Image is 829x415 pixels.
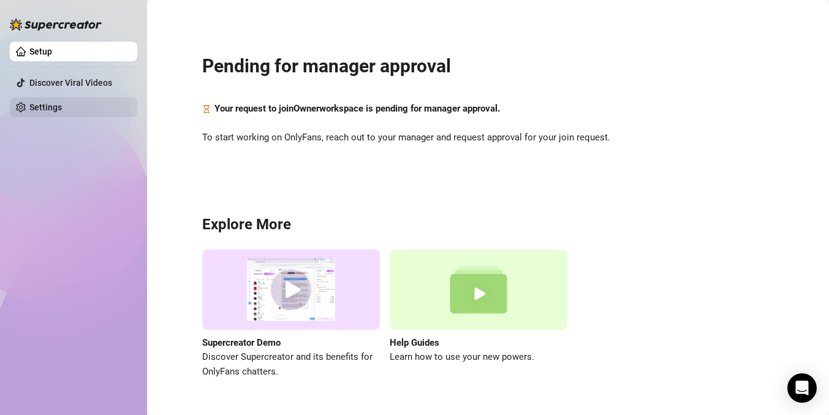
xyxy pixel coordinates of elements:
a: Help GuidesLearn how to use your new powers. [390,249,567,379]
span: hourglass [202,102,211,116]
img: help guides [390,249,567,330]
strong: Your request to join Owner workspace is pending for manager approval. [214,103,500,114]
span: Discover Supercreator and its benefits for OnlyFans chatters. [202,350,380,379]
span: Learn how to use your new powers. [390,350,567,365]
strong: Supercreator Demo [202,337,281,348]
strong: Help Guides [390,337,439,348]
span: To start working on OnlyFans, reach out to your manager and request approval for your join request. [202,131,774,145]
a: Setup [29,47,52,56]
a: Settings [29,102,62,112]
a: Discover Viral Videos [29,78,112,88]
img: supercreator demo [202,249,380,330]
h2: Pending for manager approval [202,55,774,78]
div: Open Intercom Messenger [787,373,817,403]
a: Supercreator DemoDiscover Supercreator and its benefits for OnlyFans chatters. [202,249,380,379]
img: logo-BBDzfeDw.svg [10,18,102,31]
h3: Explore More [202,215,774,235]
